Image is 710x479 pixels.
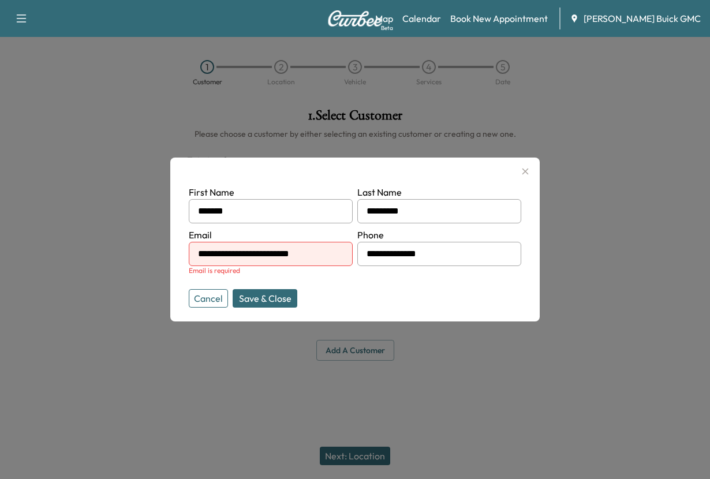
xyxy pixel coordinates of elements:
span: [PERSON_NAME] Buick GMC [584,12,701,25]
div: Email is required [189,266,353,275]
button: Save & Close [233,289,297,308]
img: Curbee Logo [327,10,383,27]
label: First Name [189,186,234,198]
button: Cancel [189,289,228,308]
label: Last Name [357,186,402,198]
a: Book New Appointment [450,12,548,25]
label: Email [189,229,212,241]
div: Beta [381,24,393,32]
a: Calendar [402,12,441,25]
label: Phone [357,229,384,241]
a: MapBeta [375,12,393,25]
